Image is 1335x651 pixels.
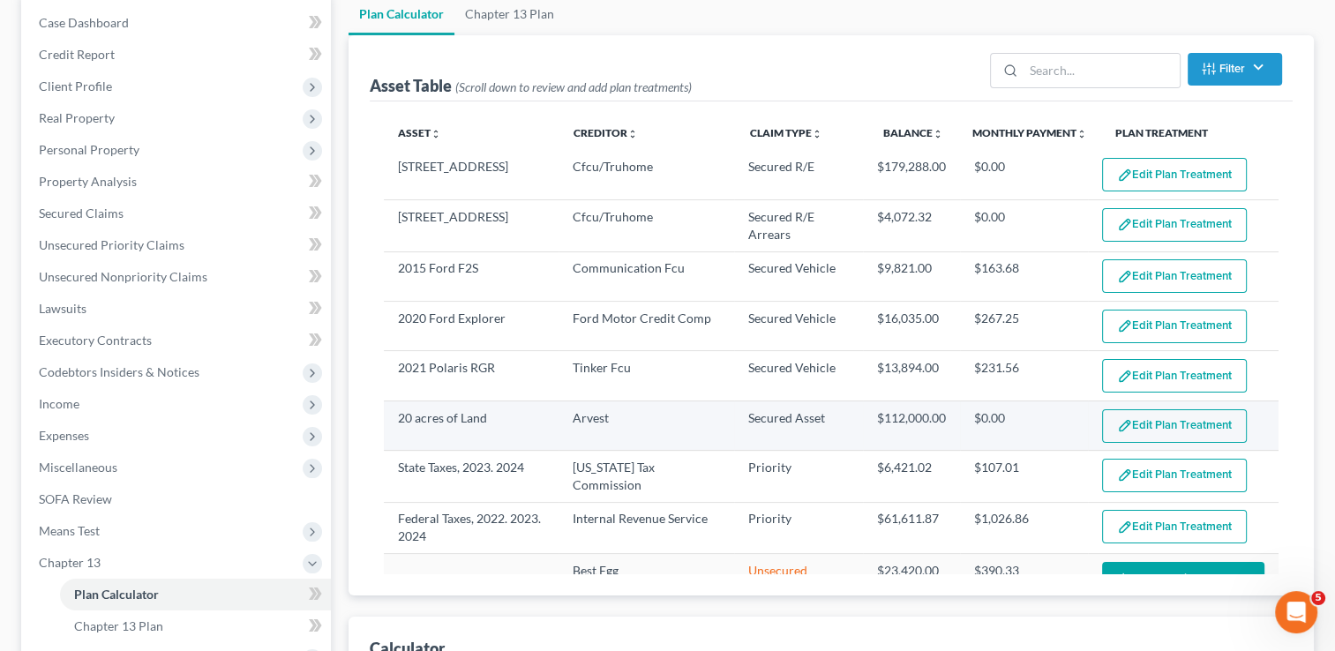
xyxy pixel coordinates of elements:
img: edit-pencil-c1479a1de80d8dea1e2430c2f745a3c6a07e9d7aa2eeffe225670001d78357a8.svg [1117,418,1132,433]
td: 20 acres of Land [384,400,558,450]
span: Income [39,396,79,411]
span: SOFA Review [39,491,112,506]
td: $390.33 [960,554,1088,602]
span: Real Property [39,110,115,125]
a: Monthly Paymentunfold_more [972,126,1087,139]
td: Federal Taxes, 2022. 2023. 2024 [384,502,558,553]
td: $61,611.87 [863,502,960,553]
td: Best Egg [559,554,734,602]
input: Search... [1024,54,1180,87]
td: Internal Revenue Service [559,502,734,553]
img: edit-pencil-c1479a1de80d8dea1e2430c2f745a3c6a07e9d7aa2eeffe225670001d78357a8.svg [1117,318,1132,333]
td: $23,420.00 [863,554,960,602]
td: Ford Motor Credit Comp [559,302,734,351]
button: Edit Plan Treatment [1102,459,1247,492]
td: $0.00 [960,200,1088,251]
td: Priority [734,502,863,553]
td: Secured R/E [734,151,863,200]
td: Cfcu/Truhome [559,200,734,251]
a: SOFA Review [25,483,331,515]
span: Executory Contracts [39,333,152,348]
td: Priority [734,451,863,502]
img: edit-pencil-c1479a1de80d8dea1e2430c2f745a3c6a07e9d7aa2eeffe225670001d78357a8.svg [1117,468,1132,483]
span: Chapter 13 [39,555,101,570]
td: $0.00 [960,400,1088,450]
img: edit-pencil-c1479a1de80d8dea1e2430c2f745a3c6a07e9d7aa2eeffe225670001d78357a8.svg [1117,217,1132,232]
span: 5 [1311,591,1325,605]
td: $267.25 [960,302,1088,351]
td: $0.00 [960,151,1088,200]
span: Plan Calculator [74,587,159,602]
button: Filter [1188,53,1282,86]
td: Secured Vehicle [734,251,863,301]
td: $1,026.86 [960,502,1088,553]
span: Miscellaneous [39,460,117,475]
a: Property Analysis [25,166,331,198]
button: Edit Plan Treatment [1102,259,1247,293]
button: Edit Plan Treatment [1102,409,1247,443]
a: Credit Report [25,39,331,71]
td: Cfcu/Truhome [559,151,734,200]
td: Unsecured [734,554,863,602]
span: Client Profile [39,79,112,94]
span: Unsecured Nonpriority Claims [39,269,207,284]
a: Executory Contracts [25,325,331,356]
span: (Scroll down to review and add plan treatments) [455,79,692,94]
td: $112,000.00 [863,400,960,450]
span: Secured Claims [39,206,124,221]
span: Lawsuits [39,301,86,316]
span: Unsecured Priority Claims [39,237,184,252]
td: 2021 Polaris RGR [384,351,558,400]
img: edit-pencil-c1479a1de80d8dea1e2430c2f745a3c6a07e9d7aa2eeffe225670001d78357a8.svg [1117,520,1132,535]
a: Plan Calculator [60,579,331,610]
a: Assetunfold_more [398,126,441,139]
span: Chapter 13 Plan [74,618,163,633]
img: edit-pencil-c1479a1de80d8dea1e2430c2f745a3c6a07e9d7aa2eeffe225670001d78357a8.svg [1117,369,1132,384]
a: Creditorunfold_more [574,126,638,139]
td: Arvest [559,400,734,450]
td: $6,421.02 [863,451,960,502]
td: Secured R/E Arrears [734,200,863,251]
span: Credit Report [39,47,115,62]
i: unfold_more [1076,129,1087,139]
a: Chapter 13 Plan [60,610,331,642]
td: [US_STATE] Tax Commission [559,451,734,502]
span: Means Test [39,523,100,538]
button: Edit Plan Treatment [1102,158,1247,191]
button: Edit Plan Treatment [1102,208,1247,242]
td: Secured Vehicle [734,302,863,351]
td: $13,894.00 [863,351,960,400]
td: $4,072.32 [863,200,960,251]
i: unfold_more [627,129,638,139]
td: Secured Asset [734,400,863,450]
span: Property Analysis [39,174,137,189]
td: $9,821.00 [863,251,960,301]
td: State Taxes, 2023. 2024 [384,451,558,502]
td: [STREET_ADDRESS] [384,151,558,200]
img: edit-pencil-c1479a1de80d8dea1e2430c2f745a3c6a07e9d7aa2eeffe225670001d78357a8.svg [1117,269,1132,284]
td: 2020 Ford Explorer [384,302,558,351]
a: Balanceunfold_more [883,126,943,139]
th: Plan Treatment [1101,116,1279,151]
td: $16,035.00 [863,302,960,351]
td: $163.68 [960,251,1088,301]
td: Secured Vehicle [734,351,863,400]
button: Add Special Treatment [1102,562,1264,595]
a: Unsecured Nonpriority Claims [25,261,331,293]
i: unfold_more [933,129,943,139]
span: Expenses [39,428,89,443]
button: Edit Plan Treatment [1102,310,1247,343]
img: edit-pencil-c1479a1de80d8dea1e2430c2f745a3c6a07e9d7aa2eeffe225670001d78357a8.svg [1117,168,1132,183]
a: Case Dashboard [25,7,331,39]
span: Case Dashboard [39,15,129,30]
td: [STREET_ADDRESS] [384,200,558,251]
td: 2015 Ford F2S [384,251,558,301]
button: Edit Plan Treatment [1102,510,1247,543]
i: unfold_more [431,129,441,139]
i: unfold_more [812,129,822,139]
a: Secured Claims [25,198,331,229]
a: Unsecured Priority Claims [25,229,331,261]
span: Personal Property [39,142,139,157]
div: Asset Table [370,75,692,96]
td: $179,288.00 [863,151,960,200]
